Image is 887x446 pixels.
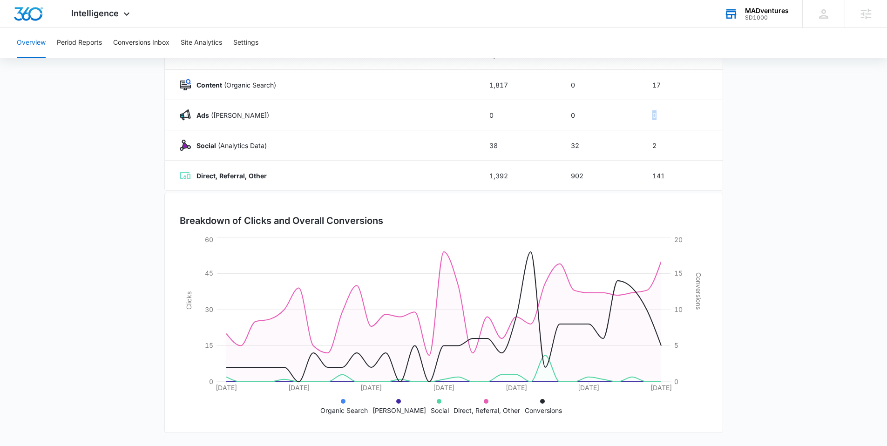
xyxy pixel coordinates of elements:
strong: Content [196,81,222,89]
button: Site Analytics [181,28,222,58]
td: 32 [560,130,641,161]
td: 2 [641,130,723,161]
button: Period Reports [57,28,102,58]
tspan: 30 [205,305,213,313]
td: 1,392 [478,161,560,191]
button: Overview [17,28,46,58]
strong: Social [196,142,216,149]
tspan: 60 [205,236,213,243]
h3: Breakdown of Clicks and Overall Conversions [180,214,383,228]
td: 0 [478,100,560,130]
tspan: 0 [674,378,678,385]
tspan: 5 [674,341,678,349]
tspan: Clicks [184,291,192,310]
p: (Organic Search) [191,80,276,90]
tspan: [DATE] [288,384,309,392]
td: 0 [560,100,641,130]
tspan: 45 [205,269,213,277]
td: 0 [641,100,723,130]
tspan: 10 [674,305,683,313]
p: Organic Search [320,405,368,415]
tspan: [DATE] [360,384,382,392]
tspan: [DATE] [216,384,237,392]
tspan: [DATE] [433,384,454,392]
img: Ads [180,109,191,121]
tspan: [DATE] [505,384,527,392]
button: Settings [233,28,258,58]
strong: Ads [196,111,209,119]
p: (Analytics Data) [191,141,267,150]
tspan: 0 [209,378,213,385]
img: Content [180,79,191,90]
tspan: 15 [674,269,683,277]
td: 0 [560,70,641,100]
div: account name [745,7,789,14]
td: 38 [478,130,560,161]
td: 902 [560,161,641,191]
td: 17 [641,70,723,100]
span: Intelligence [71,8,119,18]
td: 1,817 [478,70,560,100]
p: Conversions [525,405,562,415]
p: Direct, Referral, Other [454,405,520,415]
p: Social [431,405,449,415]
tspan: 20 [674,236,683,243]
div: account id [745,14,789,21]
p: [PERSON_NAME] [372,405,426,415]
tspan: Conversions [695,272,703,310]
img: Social [180,140,191,151]
strong: Direct, Referral, Other [196,172,267,180]
td: 141 [641,161,723,191]
button: Conversions Inbox [113,28,169,58]
tspan: 15 [205,341,213,349]
p: ([PERSON_NAME]) [191,110,269,120]
tspan: [DATE] [650,384,672,392]
tspan: [DATE] [578,384,599,392]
